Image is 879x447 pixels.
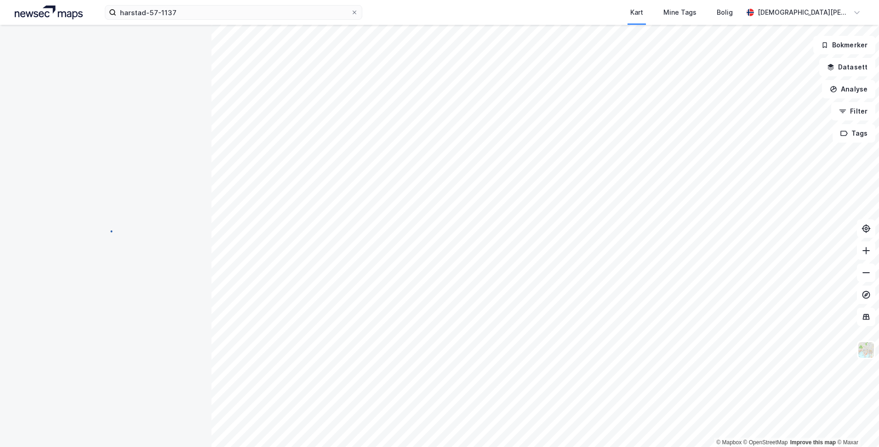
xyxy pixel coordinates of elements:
a: Mapbox [716,439,742,446]
input: Søk på adresse, matrikkel, gårdeiere, leietakere eller personer [116,6,351,19]
button: Datasett [819,58,875,76]
img: Z [857,341,875,359]
a: OpenStreetMap [743,439,788,446]
button: Tags [833,124,875,143]
img: logo.a4113a55bc3d86da70a041830d287a7e.svg [15,6,83,19]
div: Bolig [717,7,733,18]
button: Bokmerker [813,36,875,54]
a: Improve this map [790,439,836,446]
div: Kontrollprogram for chat [833,403,879,447]
button: Filter [831,102,875,120]
img: spinner.a6d8c91a73a9ac5275cf975e30b51cfb.svg [98,223,113,238]
iframe: Chat Widget [833,403,879,447]
div: Kart [630,7,643,18]
div: [DEMOGRAPHIC_DATA][PERSON_NAME] [758,7,850,18]
button: Analyse [822,80,875,98]
div: Mine Tags [663,7,696,18]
